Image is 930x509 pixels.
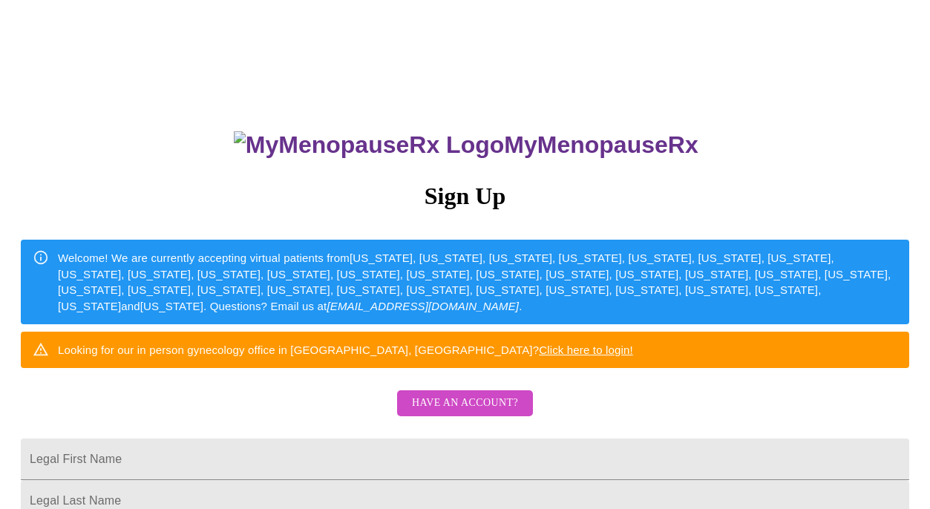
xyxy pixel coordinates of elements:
[21,183,909,210] h3: Sign Up
[412,394,518,413] span: Have an account?
[234,131,504,159] img: MyMenopauseRx Logo
[58,244,897,320] div: Welcome! We are currently accepting virtual patients from [US_STATE], [US_STATE], [US_STATE], [US...
[58,336,633,364] div: Looking for our in person gynecology office in [GEOGRAPHIC_DATA], [GEOGRAPHIC_DATA]?
[397,390,533,416] button: Have an account?
[539,344,633,356] a: Click here to login!
[327,300,519,312] em: [EMAIL_ADDRESS][DOMAIN_NAME]
[23,131,910,159] h3: MyMenopauseRx
[393,407,537,419] a: Have an account?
